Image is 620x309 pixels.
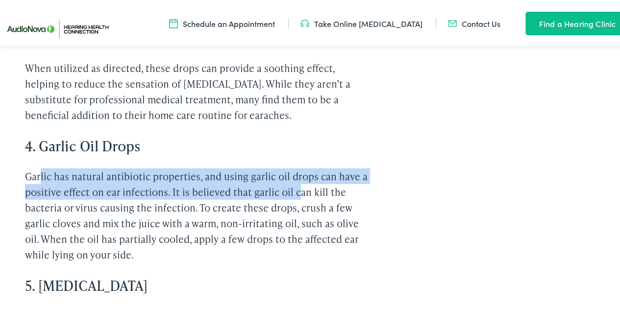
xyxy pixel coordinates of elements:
[525,16,534,27] img: utility icon
[25,275,372,292] h3: 5. [MEDICAL_DATA]
[25,58,372,121] p: When utilized as directed, these drops can provide a soothing effect, helping to reduce the sensa...
[300,16,422,27] a: Take Online [MEDICAL_DATA]
[169,16,275,27] a: Schedule an Appointment
[448,16,500,27] a: Contact Us
[448,16,457,27] img: utility icon
[300,16,309,27] img: utility icon
[25,166,372,261] p: Garlic has natural antibiotic properties, and using garlic oil drops can have a positive effect o...
[25,136,372,152] h3: 4. Garlic Oil Drops
[169,16,178,27] img: utility icon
